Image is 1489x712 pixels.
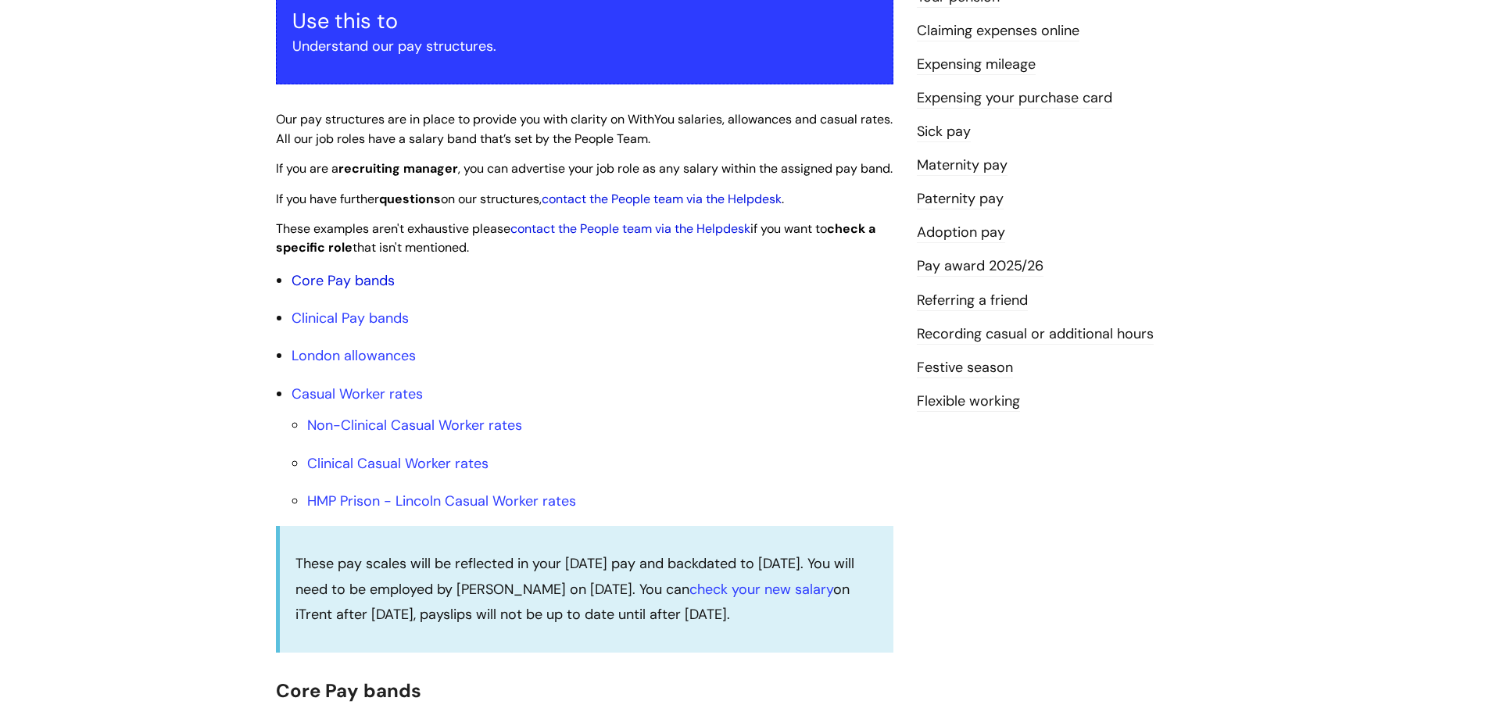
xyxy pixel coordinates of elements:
[917,324,1154,345] a: Recording casual or additional hours
[917,21,1079,41] a: Claiming expenses online
[917,392,1020,412] a: Flexible working
[276,160,893,177] span: If you are a , you can advertise your job role as any salary within the assigned pay band.
[307,454,489,473] a: Clinical Casual Worker rates
[917,223,1005,243] a: Adoption pay
[917,358,1013,378] a: Festive season
[917,256,1043,277] a: Pay award 2025/26
[542,191,782,207] a: contact the People team via the Helpdesk
[307,416,522,435] a: Non-Clinical Casual Worker rates
[292,34,877,59] p: Understand our pay structures.
[510,220,750,237] a: contact the People team via the Helpdesk
[276,678,421,703] span: Core Pay bands
[917,55,1036,75] a: Expensing mileage
[917,122,971,142] a: Sick pay
[338,160,458,177] strong: recruiting manager
[917,291,1028,311] a: Referring a friend
[379,191,441,207] strong: questions
[292,309,409,327] a: Clinical Pay bands
[292,346,416,365] a: London allowances
[295,551,878,627] p: These pay scales will be reflected in your [DATE] pay and backdated to [DATE]. You will need to b...
[292,385,423,403] a: Casual Worker rates
[276,220,875,256] span: These examples aren't exhaustive please if you want to that isn't mentioned.
[689,580,833,599] a: check your new salary
[276,191,784,207] span: If you have further on our structures, .
[917,88,1112,109] a: Expensing your purchase card
[307,492,576,510] a: HMP Prison - Lincoln Casual Worker rates
[292,271,395,290] a: Core Pay bands
[917,189,1004,209] a: Paternity pay
[917,156,1008,176] a: Maternity pay
[276,111,893,147] span: Our pay structures are in place to provide you with clarity on WithYou salaries, allowances and c...
[292,9,877,34] h3: Use this to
